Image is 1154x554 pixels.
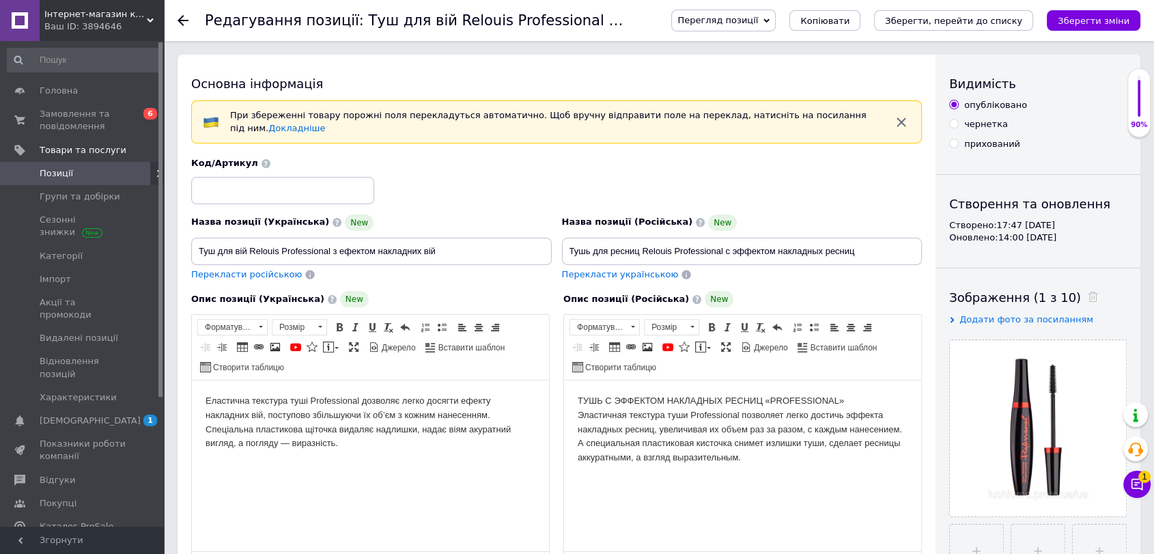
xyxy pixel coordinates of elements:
[677,340,692,355] a: Вставити іконку
[949,75,1127,92] div: Видимість
[40,521,113,533] span: Каталог ProSale
[562,217,693,227] span: Назва позиції (Російська)
[959,314,1093,324] span: Додати фото за посиланням
[345,214,374,231] span: New
[705,291,733,307] span: New
[340,291,369,307] span: New
[949,219,1127,232] div: Створено: 17:47 [DATE]
[587,340,602,355] a: Збільшити відступ
[569,319,640,335] a: Форматування
[1123,471,1151,498] button: Чат з покупцем1
[191,238,552,265] input: Наприклад, H&M жіноча сукня зелена 38 розмір вечірня максі з блискітками
[693,340,713,355] a: Вставити повідомлення
[44,20,164,33] div: Ваш ID: 3894646
[192,380,549,551] iframe: Редактор, 49473AF3-5088-4988-8B44-B4530775F6BD
[346,340,361,355] a: Максимізувати
[191,269,302,279] span: Перекласти російською
[1127,68,1151,137] div: 90% Якість заповнення
[40,273,71,286] span: Імпорт
[623,340,638,355] a: Вставити/Редагувати посилання (Ctrl+L)
[191,294,324,304] span: Опис позиції (Українська)
[964,138,1020,150] div: прихований
[40,415,141,427] span: [DEMOGRAPHIC_DATA]
[796,340,879,355] a: Вставити шаблон
[288,340,303,355] a: Додати відео з YouTube
[583,362,656,374] span: Створити таблицю
[1058,16,1129,26] i: Зберегти зміни
[827,320,842,335] a: По лівому краю
[570,320,626,335] span: Форматування
[737,320,752,335] a: Підкреслений (Ctrl+U)
[874,10,1033,31] button: Зберегти, перейти до списку
[40,144,126,156] span: Товари та послуги
[455,320,470,335] a: По лівому краю
[562,238,923,265] input: Наприклад, H&M жіноча сукня зелена 38 розмір вечірня максі з блискітками
[436,342,505,354] span: Вставити шаблон
[203,114,219,130] img: :flag-ua:
[268,340,283,355] a: Зображення
[645,320,686,335] span: Розмір
[348,320,363,335] a: Курсив (Ctrl+I)
[40,474,75,486] span: Відгуки
[471,320,486,335] a: По центру
[272,319,327,335] a: Розмір
[949,232,1127,244] div: Оновлено: 14:00 [DATE]
[964,118,1008,130] div: чернетка
[40,497,76,510] span: Покупці
[860,320,875,335] a: По правому краю
[44,8,147,20] span: Інтернет-магазин косметики "Lushlume"
[380,342,416,354] span: Джерело
[563,294,689,304] span: Опис позиції (Російська)
[1138,471,1151,483] span: 1
[268,123,325,133] a: Докладніше
[644,319,699,335] a: Розмір
[40,296,126,321] span: Акції та промокоди
[739,340,790,355] a: Джерело
[753,320,768,335] a: Видалити форматування
[198,340,213,355] a: Зменшити відступ
[964,99,1027,111] div: опубліковано
[806,320,821,335] a: Вставити/видалити маркований список
[272,320,313,335] span: Розмір
[230,110,867,133] span: При збереженні товару порожні поля перекладуться автоматично. Щоб вручну відправити поле на перек...
[677,15,758,25] span: Перегляд позиції
[191,75,922,92] div: Основна інформація
[488,320,503,335] a: По правому краю
[789,10,860,31] button: Копіювати
[720,320,735,335] a: Курсив (Ctrl+I)
[40,191,120,203] span: Групи та добірки
[40,391,117,404] span: Характеристики
[197,319,268,335] a: Форматування
[143,415,157,426] span: 1
[40,85,78,97] span: Головна
[205,12,800,29] h1: Редагування позиції: Туш для вій Relouis Professional з ефектом накладних вій
[562,269,679,279] span: Перекласти українською
[211,362,284,374] span: Створити таблицю
[423,340,507,355] a: Вставити шаблон
[397,320,412,335] a: Повернути (Ctrl+Z)
[40,332,118,344] span: Видалені позиції
[214,340,229,355] a: Збільшити відступ
[564,380,921,551] iframe: Редактор, EC9FED49-D257-4394-998F-A8A02F83FA01
[40,167,73,180] span: Позиції
[40,250,83,262] span: Категорії
[40,214,126,238] span: Сезонні знижки
[885,16,1022,26] i: Зберегти, перейти до списку
[949,195,1127,212] div: Створення та оновлення
[704,320,719,335] a: Жирний (Ctrl+B)
[251,340,266,355] a: Вставити/Редагувати посилання (Ctrl+L)
[40,108,126,133] span: Замовлення та повідомлення
[434,320,449,335] a: Вставити/видалити маркований список
[178,15,188,26] div: Повернутися назад
[843,320,858,335] a: По центру
[640,340,655,355] a: Зображення
[1128,120,1150,130] div: 90%
[143,108,157,120] span: 6
[770,320,785,335] a: Повернути (Ctrl+Z)
[708,214,737,231] span: New
[365,320,380,335] a: Підкреслений (Ctrl+U)
[790,320,805,335] a: Вставити/видалити нумерований список
[607,340,622,355] a: Таблиця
